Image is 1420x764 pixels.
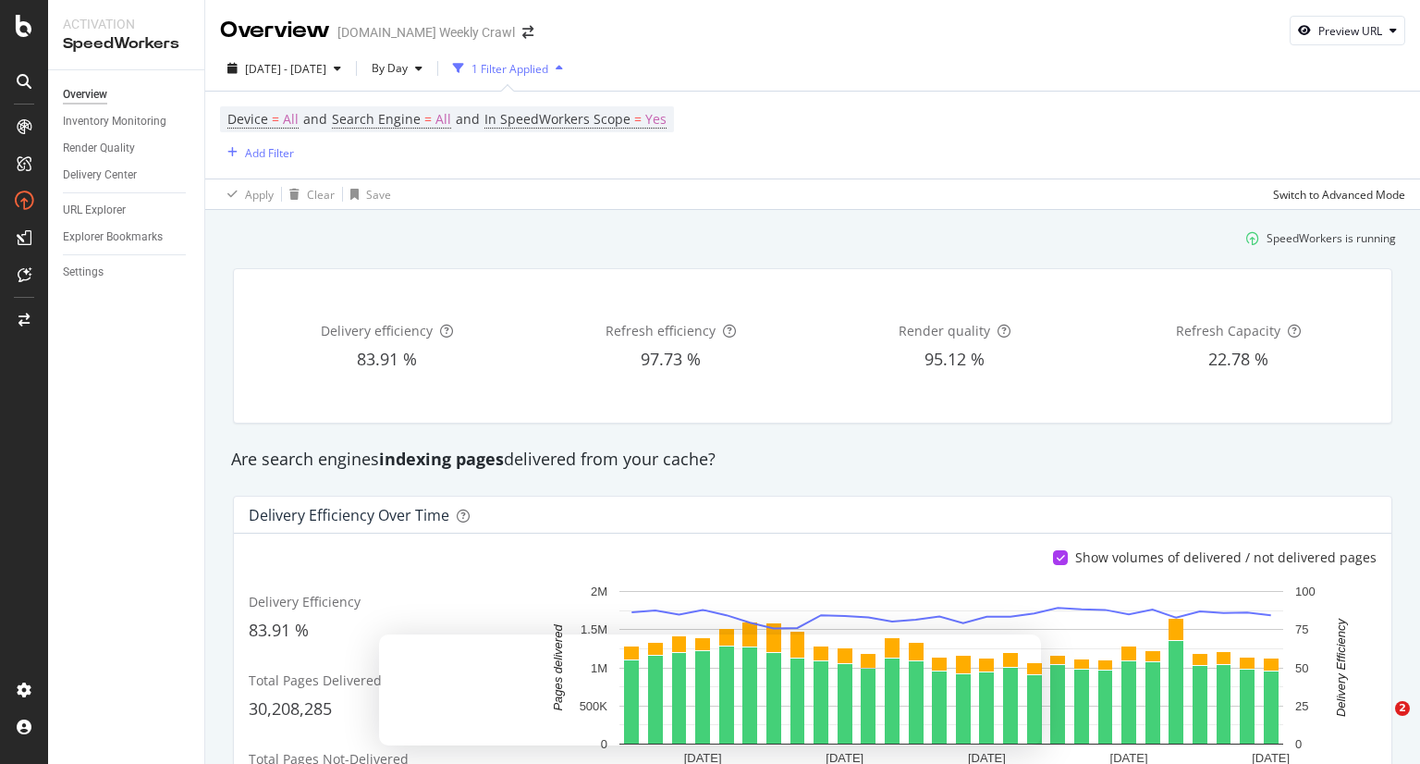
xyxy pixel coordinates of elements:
[924,348,985,370] span: 95.12 %
[379,448,504,470] strong: indexing pages
[456,110,480,128] span: and
[245,61,326,77] span: [DATE] - [DATE]
[1295,699,1308,713] text: 25
[364,60,408,76] span: By Day
[63,228,191,247] a: Explorer Bookmarks
[220,179,274,209] button: Apply
[1318,23,1382,39] div: Preview URL
[222,448,1403,472] div: Are search engines delivered from your cache?
[424,110,432,128] span: =
[307,187,335,203] div: Clear
[357,348,417,370] span: 83.91 %
[220,54,349,83] button: [DATE] - [DATE]
[1357,701,1402,746] iframe: Intercom live chat
[249,697,332,720] span: 30,208,285
[471,61,548,77] div: 1 Filter Applied
[245,145,294,161] div: Add Filter
[63,166,137,185] div: Delivery Center
[606,322,716,339] span: Refresh efficiency
[364,54,430,83] button: By Day
[366,187,391,203] div: Save
[1273,187,1405,203] div: Switch to Advanced Mode
[282,179,335,209] button: Clear
[63,85,191,105] a: Overview
[249,619,309,641] span: 83.91 %
[1267,230,1396,246] div: SpeedWorkers is running
[1295,585,1316,598] text: 100
[63,201,191,220] a: URL Explorer
[522,26,533,39] div: arrow-right-arrow-left
[272,110,279,128] span: =
[899,322,990,339] span: Render quality
[63,139,191,158] a: Render Quality
[435,106,451,132] span: All
[220,142,294,164] button: Add Filter
[63,139,135,158] div: Render Quality
[1295,737,1302,751] text: 0
[1295,661,1308,675] text: 50
[63,112,191,131] a: Inventory Monitoring
[1395,701,1410,716] span: 2
[1176,322,1280,339] span: Refresh Capacity
[379,635,1041,746] iframe: Survey by Laura from Botify
[581,622,607,636] text: 1.5M
[337,23,515,42] div: [DOMAIN_NAME] Weekly Crawl
[332,110,421,128] span: Search Engine
[227,110,268,128] span: Device
[63,166,191,185] a: Delivery Center
[1075,548,1377,567] div: Show volumes of delivered / not delivered pages
[591,585,607,598] text: 2M
[249,593,361,610] span: Delivery Efficiency
[63,33,190,55] div: SpeedWorkers
[283,106,299,132] span: All
[245,187,274,203] div: Apply
[63,85,107,105] div: Overview
[63,201,126,220] div: URL Explorer
[1295,622,1308,636] text: 75
[634,110,642,128] span: =
[249,672,382,689] span: Total Pages Delivered
[645,106,667,132] span: Yes
[63,228,163,247] div: Explorer Bookmarks
[249,506,449,524] div: Delivery Efficiency over time
[484,110,630,128] span: In SpeedWorkers Scope
[1334,618,1348,718] text: Delivery Efficiency
[601,737,607,751] text: 0
[343,179,391,209] button: Save
[321,322,433,339] span: Delivery efficiency
[1290,16,1405,45] button: Preview URL
[63,15,190,33] div: Activation
[303,110,327,128] span: and
[1208,348,1268,370] span: 22.78 %
[63,263,191,282] a: Settings
[220,15,330,46] div: Overview
[63,263,104,282] div: Settings
[1266,179,1405,209] button: Switch to Advanced Mode
[63,112,166,131] div: Inventory Monitoring
[446,54,570,83] button: 1 Filter Applied
[641,348,701,370] span: 97.73 %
